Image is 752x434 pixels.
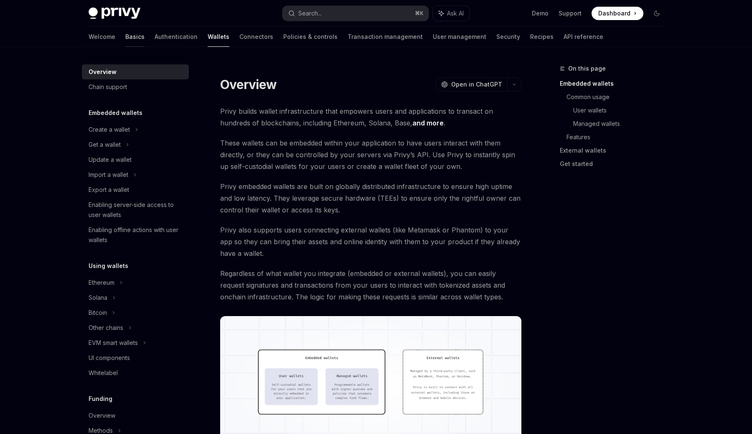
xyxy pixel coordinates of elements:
a: Enabling server-side access to user wallets [82,197,189,222]
a: and more [412,119,444,128]
a: Demo [532,9,549,18]
h5: Using wallets [89,261,128,271]
a: UI components [82,350,189,365]
div: Other chains [89,323,123,333]
a: Welcome [89,27,115,47]
a: Security [496,27,520,47]
a: Common usage [567,90,670,104]
span: On this page [568,64,606,74]
div: Chain support [89,82,127,92]
a: Embedded wallets [560,77,670,90]
div: Import a wallet [89,170,128,180]
div: Overview [89,411,115,421]
span: Privy builds wallet infrastructure that empowers users and applications to transact on hundreds o... [220,105,521,129]
div: Overview [89,67,117,77]
a: Enabling offline actions with user wallets [82,222,189,248]
div: Ethereum [89,278,114,288]
a: Export a wallet [82,182,189,197]
div: Create a wallet [89,125,130,135]
div: Update a wallet [89,155,132,165]
button: Ask AI [433,6,470,21]
span: Privy embedded wallets are built on globally distributed infrastructure to ensure high uptime and... [220,181,521,216]
a: Dashboard [592,7,643,20]
span: Privy also supports users connecting external wallets (like Metamask or Phantom) to your app so t... [220,224,521,259]
div: Enabling server-side access to user wallets [89,200,184,220]
span: Regardless of what wallet you integrate (embedded or external wallets), you can easily request si... [220,268,521,303]
div: UI components [89,353,130,363]
img: dark logo [89,8,140,19]
h1: Overview [220,77,277,92]
a: Support [559,9,582,18]
button: Toggle dark mode [650,7,663,20]
a: Overview [82,408,189,423]
a: Chain support [82,79,189,94]
a: Wallets [208,27,229,47]
h5: Embedded wallets [89,108,142,118]
span: Ask AI [447,9,464,18]
a: Whitelabel [82,365,189,380]
span: ⌘ K [415,10,424,17]
div: Enabling offline actions with user wallets [89,225,184,245]
div: Whitelabel [89,368,118,378]
button: Search...⌘K [282,6,429,21]
a: Recipes [530,27,554,47]
a: Get started [560,157,670,171]
a: User wallets [573,104,670,117]
button: Open in ChatGPT [436,77,507,92]
a: Connectors [239,27,273,47]
a: Policies & controls [283,27,338,47]
a: API reference [564,27,603,47]
span: These wallets can be embedded within your application to have users interact with them directly, ... [220,137,521,172]
a: Authentication [155,27,198,47]
div: Solana [89,293,107,303]
div: Get a wallet [89,140,121,150]
span: Open in ChatGPT [451,80,502,89]
span: Dashboard [598,9,630,18]
a: Update a wallet [82,152,189,167]
a: External wallets [560,144,670,157]
div: Bitcoin [89,308,107,318]
a: Overview [82,64,189,79]
a: Managed wallets [573,117,670,130]
a: Features [567,130,670,144]
div: Export a wallet [89,185,129,195]
h5: Funding [89,394,112,404]
a: User management [433,27,486,47]
div: EVM smart wallets [89,338,138,348]
div: Search... [298,8,322,18]
a: Transaction management [348,27,423,47]
a: Basics [125,27,145,47]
